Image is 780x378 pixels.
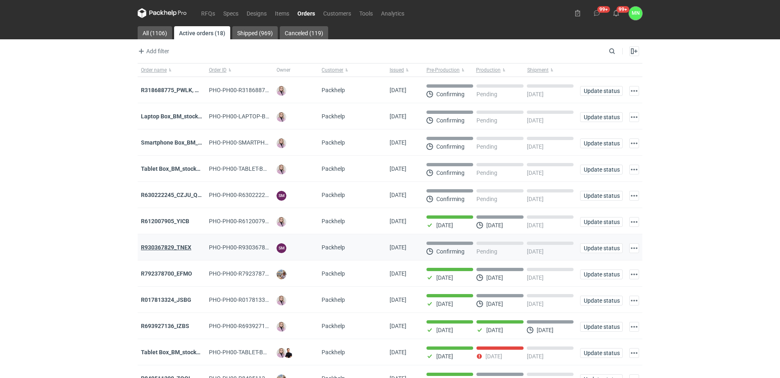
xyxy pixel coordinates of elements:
[138,63,206,77] button: Order name
[580,191,623,201] button: Update status
[527,67,549,73] span: Shipment
[436,327,453,333] p: [DATE]
[629,7,642,20] div: Małgorzata Nowotna
[486,274,503,281] p: [DATE]
[141,270,192,277] a: R792378700_EFMO
[141,192,227,198] strong: R630222245_CZJU_QNLS_PWUU
[527,143,544,150] p: [DATE]
[584,324,619,330] span: Update status
[390,270,406,277] span: 29/09/2025
[629,243,639,253] button: Actions
[277,138,286,148] img: Klaudia Wiśniewska
[436,196,465,202] p: Confirming
[580,217,623,227] button: Update status
[629,138,639,148] button: Actions
[232,26,278,39] a: Shipped (969)
[629,296,639,306] button: Actions
[584,219,619,225] span: Update status
[527,117,544,124] p: [DATE]
[584,298,619,303] span: Update status
[141,323,189,329] a: R693927136_IZBS
[206,63,274,77] button: Order ID
[322,244,345,251] span: Packhelp
[209,297,288,303] span: PHO-PH00-R017813324_JSBG
[584,245,619,251] span: Update status
[436,274,453,281] p: [DATE]
[527,222,544,229] p: [DATE]
[629,191,639,201] button: Actions
[322,139,345,146] span: Packhelp
[280,26,328,39] a: Canceled (119)
[629,322,639,332] button: Actions
[584,350,619,356] span: Update status
[607,46,633,56] input: Search
[474,63,526,77] button: Production
[277,112,286,122] img: Klaudia Wiśniewska
[476,248,497,255] p: Pending
[277,67,290,73] span: Owner
[580,86,623,96] button: Update status
[476,91,497,97] p: Pending
[322,270,345,277] span: Packhelp
[141,165,205,172] a: Tablet Box_BM_stock_01
[141,67,167,73] span: Order name
[436,222,453,229] p: [DATE]
[277,296,286,306] img: Klaudia Wiśniewska
[138,8,187,18] svg: Packhelp Pro
[209,165,311,172] span: PHO-PH00-TABLET-BOX_BM_STOCK_01
[322,165,345,172] span: Packhelp
[322,297,345,303] span: Packhelp
[486,222,503,229] p: [DATE]
[390,297,406,303] span: 25/09/2025
[610,7,623,20] button: 99+
[629,86,639,96] button: Actions
[209,270,290,277] span: PHO-PH00-R792378700_EFMO
[423,63,474,77] button: Pre-Production
[527,248,544,255] p: [DATE]
[580,243,623,253] button: Update status
[476,67,501,73] span: Production
[476,117,497,124] p: Pending
[136,46,169,56] span: Add filter
[141,113,227,120] strong: Laptop Box_BM_stock_TEST RUN
[277,191,286,201] figcaption: SM
[580,138,623,148] button: Update status
[390,323,406,329] span: 25/09/2025
[476,196,497,202] p: Pending
[322,192,345,198] span: Packhelp
[629,165,639,174] button: Actions
[390,67,404,73] span: Issued
[436,91,465,97] p: Confirming
[277,348,286,358] img: Klaudia Wiśniewska
[141,139,241,146] strong: Smartphone Box_BM_stock_TEST RUN
[174,26,230,39] a: Active orders (18)
[209,139,349,146] span: PHO-PH00-SMARTPHONE-BOX_BM_STOCK_TEST-RUN
[209,67,227,73] span: Order ID
[580,165,623,174] button: Update status
[629,348,639,358] button: Actions
[527,91,544,97] p: [DATE]
[322,113,345,120] span: Packhelp
[277,243,286,253] figcaption: SM
[277,217,286,227] img: Klaudia Wiśniewska
[141,349,226,355] strong: Tablet Box_BM_stock_TEST RUN
[386,63,423,77] button: Issued
[318,63,386,77] button: Customer
[527,301,544,307] p: [DATE]
[293,8,319,18] a: Orders
[141,297,191,303] a: R017813324_JSBG
[436,117,465,124] p: Confirming
[580,269,623,279] button: Update status
[390,349,406,355] span: 25/09/2025
[390,218,406,224] span: 02/10/2025
[390,113,406,120] span: 06/10/2025
[271,8,293,18] a: Items
[629,7,642,20] button: MN
[527,170,544,176] p: [DATE]
[277,86,286,96] img: Klaudia Wiśniewska
[390,165,406,172] span: 06/10/2025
